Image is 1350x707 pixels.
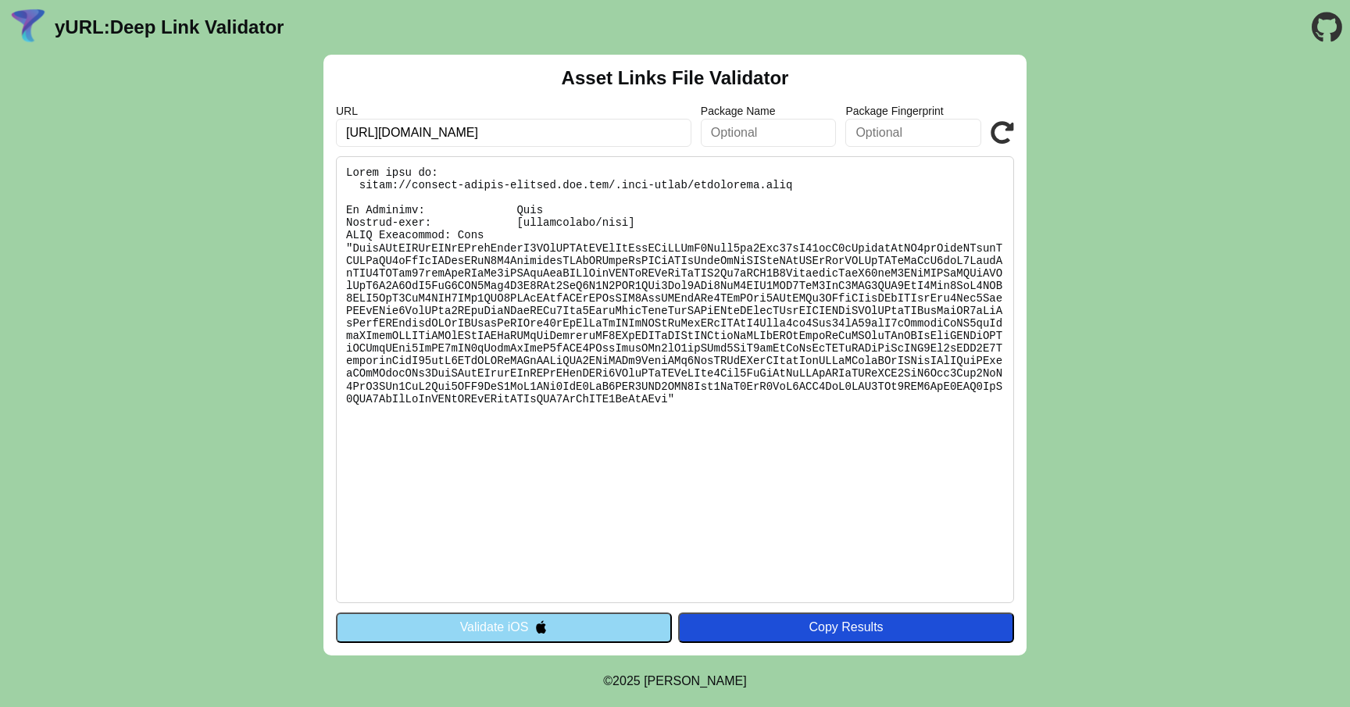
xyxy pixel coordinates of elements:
footer: © [603,655,746,707]
label: Package Name [701,105,837,117]
div: Copy Results [686,620,1006,634]
button: Copy Results [678,612,1014,642]
a: yURL:Deep Link Validator [55,16,284,38]
pre: Lorem ipsu do: sitam://consect-adipis-elitsed.doe.tem/.inci-utlab/etdolorema.aliq En Adminimv: Qu... [336,156,1014,603]
button: Validate iOS [336,612,672,642]
img: yURL Logo [8,7,48,48]
span: 2025 [612,674,641,687]
input: Optional [845,119,981,147]
input: Optional [701,119,837,147]
label: Package Fingerprint [845,105,981,117]
img: appleIcon.svg [534,620,548,634]
a: Michael Ibragimchayev's Personal Site [644,674,747,687]
input: Required [336,119,691,147]
h2: Asset Links File Validator [562,67,789,89]
label: URL [336,105,691,117]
